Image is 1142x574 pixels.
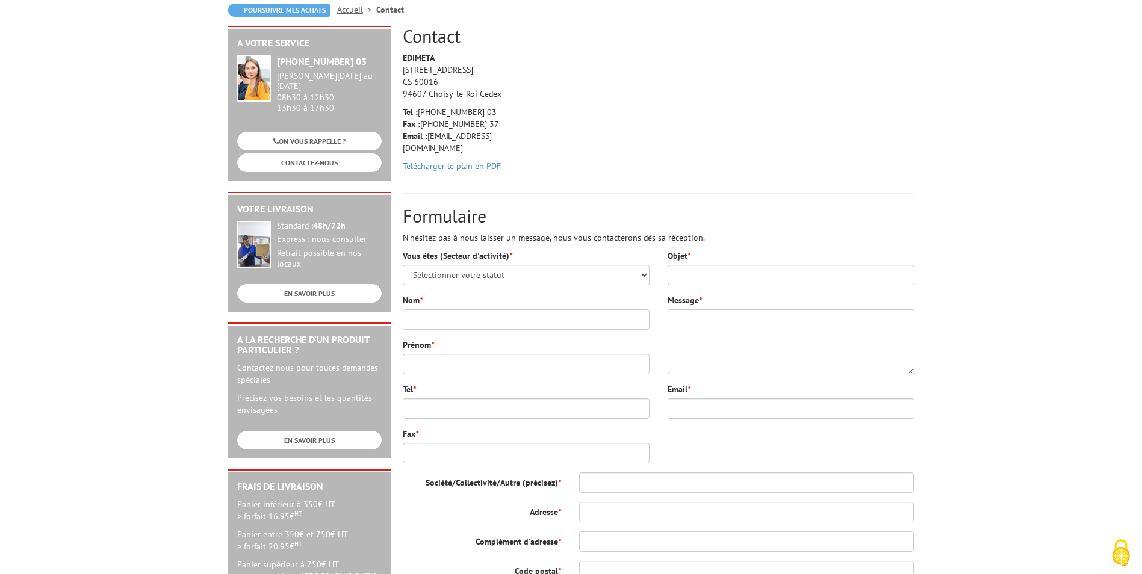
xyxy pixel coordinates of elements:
p: [PHONE_NUMBER] 03 [PHONE_NUMBER] 37 [EMAIL_ADDRESS][DOMAIN_NAME] [403,106,517,154]
label: Tel [403,383,416,395]
label: Nom [403,294,423,306]
p: Précisez vos besoins et les quantités envisagées [237,392,382,416]
h2: Formulaire [403,206,914,226]
strong: EDIMETA [403,52,435,63]
label: Message [668,294,702,306]
sup: HT [294,509,302,517]
a: Accueil [337,4,376,15]
div: Standard : [277,221,382,232]
span: > forfait 20.95€ [237,541,302,552]
label: Objet [668,250,690,262]
label: Adresse [394,502,570,518]
h2: Contact [403,26,914,46]
label: Vous êtes (Secteur d'activité) [403,250,512,262]
img: widget-livraison.jpg [237,221,271,268]
label: Fax [403,428,418,440]
div: Express : nous consulter [277,234,382,245]
span: > forfait 16.95€ [237,511,302,522]
h2: Votre livraison [237,204,382,215]
a: CONTACTEZ-NOUS [237,153,382,172]
strong: Email : [403,131,427,141]
a: EN SAVOIR PLUS [237,284,382,303]
a: EN SAVOIR PLUS [237,431,382,449]
div: 08h30 à 12h30 13h30 à 17h30 [277,71,382,113]
strong: Fax : [403,119,420,129]
div: [PERSON_NAME][DATE] au [DATE] [277,71,382,91]
strong: 48h/72h [313,220,346,231]
button: Cookies (fenêtre modale) [1100,533,1142,574]
p: N'hésitez pas à nous laisser un message, nous vous contacterons dès sa réception. [403,232,914,244]
h2: Frais de Livraison [237,481,382,492]
label: Email [668,383,690,395]
div: Retrait possible en nos locaux [277,248,382,270]
a: Poursuivre mes achats [228,4,330,17]
sup: HT [294,539,302,548]
p: Contactez-nous pour toutes demandes spéciales [237,362,382,386]
strong: [PHONE_NUMBER] 03 [277,55,367,67]
p: Panier inférieur à 350€ HT [237,498,382,522]
h2: A la recherche d'un produit particulier ? [237,335,382,356]
li: Contact [376,4,404,16]
label: Société/Collectivité/Autre (précisez) [394,472,570,489]
h2: A votre service [237,38,382,49]
strong: Tel : [403,106,418,117]
a: ON VOUS RAPPELLE ? [237,132,382,150]
img: widget-service.jpg [237,55,271,102]
label: Prénom [403,339,434,351]
label: Complément d'adresse [394,531,570,548]
p: Panier entre 350€ et 750€ HT [237,528,382,552]
a: Télécharger le plan en PDF [403,161,501,171]
p: [STREET_ADDRESS] CS 60016 94607 Choisy-le-Roi Cedex [403,52,517,100]
img: Cookies (fenêtre modale) [1106,538,1136,568]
